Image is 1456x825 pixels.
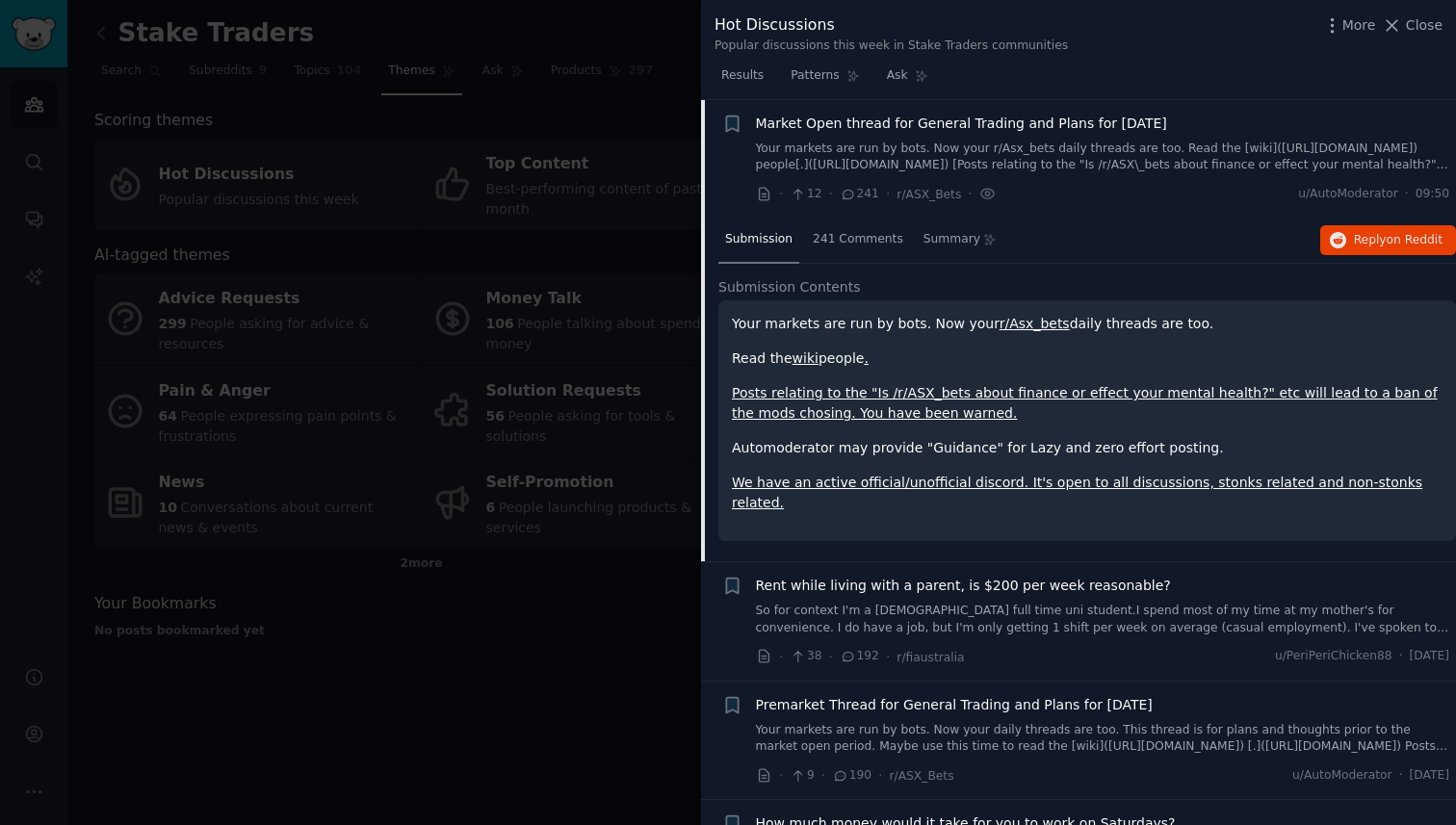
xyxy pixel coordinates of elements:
a: Your markets are run by bots. Now your daily threads are too. This thread is for plans and though... [756,722,1450,756]
p: Automoderator may provide "Guidance" for Lazy and zero effort posting. [732,438,1443,458]
a: Market Open thread for General Trading and Plans for [DATE] [756,114,1167,134]
span: Submission [725,231,793,248]
a: Patterns [784,61,866,100]
span: 12 [790,186,821,203]
p: Read the people [732,348,1443,369]
a: Posts relating to the "Is /r/ASX_bets about finance or effect your mental health?" etc will lead ... [732,385,1438,421]
a: We have an active official/unofficial discord. It's open to all discussions, stonks related and n... [732,475,1422,510]
span: 241 Comments [813,231,903,248]
span: Reply [1354,232,1443,249]
span: Summary [923,231,980,248]
span: r/fiaustralia [897,651,964,664]
span: 9 [790,767,814,785]
span: Submission Contents [718,277,861,297]
span: u/AutoModerator [1298,186,1398,203]
a: So for context I'm a [DEMOGRAPHIC_DATA] full time uni student.I spend most of my time at my mothe... [756,603,1450,636]
span: Ask [887,67,908,85]
a: Rent while living with a parent, is $200 per week reasonable? [756,576,1171,596]
span: 241 [840,186,879,203]
span: · [886,184,890,204]
span: · [821,765,825,786]
span: · [779,647,783,667]
a: wiki [793,350,819,366]
span: · [829,647,833,667]
a: Premarket Thread for General Trading and Plans for [DATE] [756,695,1153,715]
button: Replyon Reddit [1320,225,1456,256]
span: · [779,184,783,204]
span: [DATE] [1410,648,1449,665]
div: Popular discussions this week in Stake Traders communities [715,38,1068,55]
span: More [1342,15,1376,36]
a: Results [715,61,770,100]
span: on Reddit [1387,233,1443,246]
a: . [864,350,868,366]
a: Ask [880,61,935,100]
span: · [779,765,783,786]
span: 09:50 [1416,186,1449,203]
span: Close [1406,15,1443,36]
a: r/Asx_bets [1000,316,1070,331]
span: · [878,765,882,786]
span: Patterns [791,67,839,85]
div: Hot Discussions [715,13,1068,38]
span: · [1405,186,1409,203]
span: · [886,647,890,667]
span: Results [721,67,764,85]
span: · [968,184,972,204]
p: Your markets are run by bots. Now your daily threads are too. [732,314,1443,334]
button: Close [1382,15,1443,36]
span: [DATE] [1410,767,1449,785]
span: · [1399,767,1403,785]
span: 190 [832,767,871,785]
span: · [829,184,833,204]
span: 192 [840,648,879,665]
span: r/ASX_Bets [897,188,961,201]
span: u/AutoModerator [1292,767,1392,785]
span: u/PeriPeriChicken88 [1275,648,1392,665]
a: Your markets are run by bots. Now your r/Asx_bets daily threads are too. Read the [wiki]([URL][DO... [756,141,1450,174]
span: r/ASX_Bets [890,769,954,783]
span: · [1399,648,1403,665]
button: More [1322,15,1376,36]
span: 38 [790,648,821,665]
